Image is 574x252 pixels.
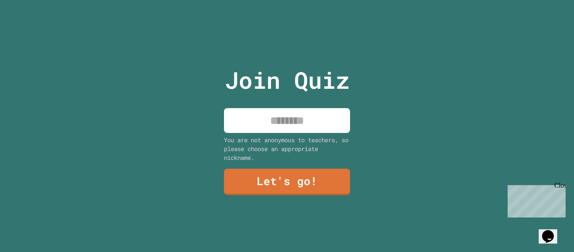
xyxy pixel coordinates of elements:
a: Let's go! [224,169,350,195]
div: Chat with us now!Close [3,3,58,53]
iframe: chat widget [539,218,566,244]
iframe: chat widget [504,182,566,218]
div: You are not anonymous to teachers, so please choose an appropriate nickname. [224,135,350,162]
p: Join Quiz [225,63,350,98]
